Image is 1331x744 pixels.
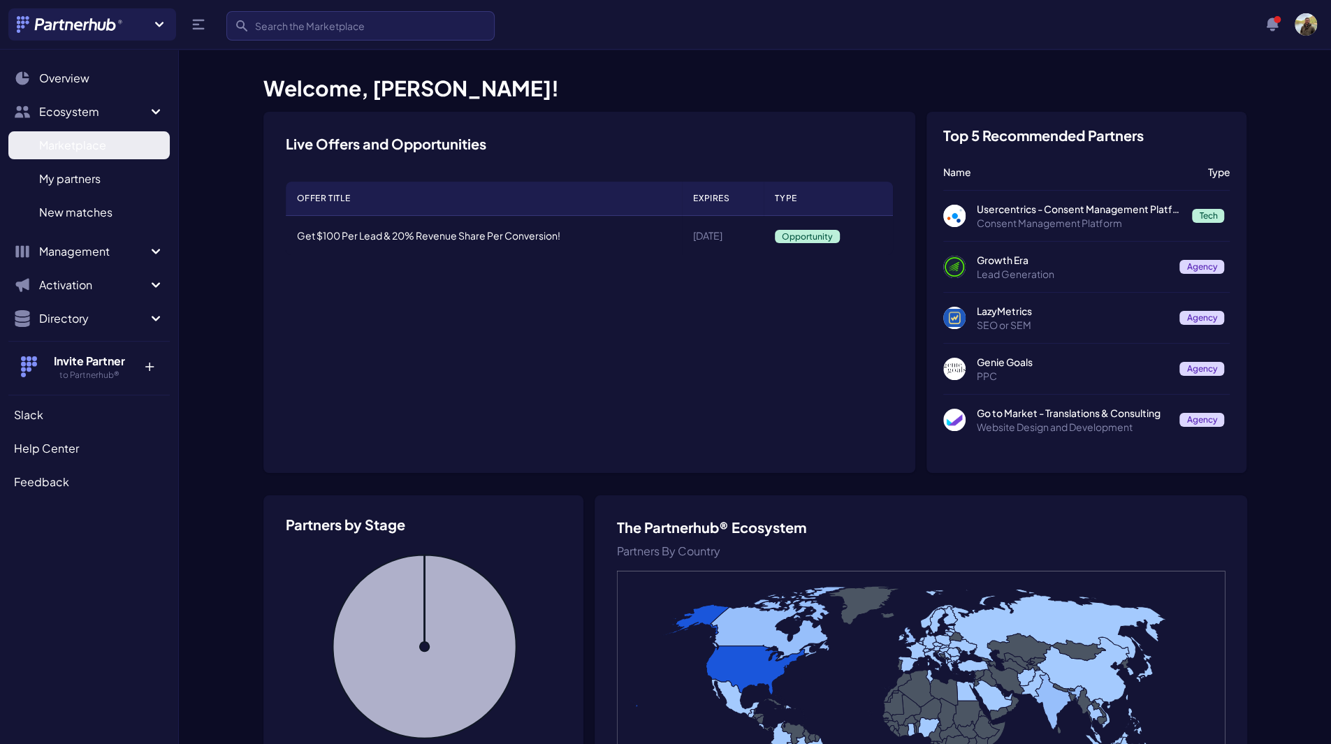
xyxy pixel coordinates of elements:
[617,544,720,558] span: Partners By Country
[8,131,170,159] a: Marketplace
[8,238,170,265] button: Management
[977,318,1169,332] p: SEO or SEM
[44,353,134,370] h4: Invite Partner
[134,353,164,375] p: +
[226,11,495,41] input: Search the Marketplace
[1179,413,1224,427] span: Agency
[297,229,560,242] a: Get $100 Per Lead & 20% Revenue Share Per Conversion!
[8,468,170,496] a: Feedback
[943,202,1230,230] a: Usercentrics - Consent Management Platform (CMP) Usercentrics - Consent Management Platform (CMP)...
[39,204,112,221] span: New matches
[286,518,562,532] h3: Partners by Stage
[1295,13,1317,36] img: user photo
[263,75,559,101] span: Welcome, [PERSON_NAME]!
[977,406,1169,420] p: Go to Market - Translations & Consulting
[1179,260,1224,274] span: Agency
[1179,362,1224,376] span: Agency
[977,369,1169,383] p: PPC
[775,230,840,243] span: Opportunity
[8,98,170,126] button: Ecosystem
[943,253,1230,281] a: Growth Era Growth Era Lead Generation Agency
[39,243,147,260] span: Management
[943,358,966,380] img: Genie Goals
[977,267,1169,281] p: Lead Generation
[943,165,1197,179] p: Name
[39,137,106,154] span: Marketplace
[17,16,124,33] img: Partnerhub® Logo
[943,406,1230,434] a: Go to Market - Translations & Consulting Go to Market - Translations & Consulting Website Design ...
[617,518,1224,537] h3: The Partnerhub® Ecosystem
[39,70,89,87] span: Overview
[977,253,1169,267] p: Growth Era
[8,305,170,333] button: Directory
[943,205,966,227] img: Usercentrics - Consent Management Platform (CMP)
[943,307,966,329] img: LazyMetrics
[977,216,1181,230] p: Consent Management Platform
[977,304,1169,318] p: LazyMetrics
[764,182,893,216] th: Type
[8,401,170,429] a: Slack
[682,182,764,216] th: Expires
[39,103,147,120] span: Ecosystem
[977,355,1169,369] p: Genie Goals
[8,271,170,299] button: Activation
[39,170,101,187] span: My partners
[943,409,966,431] img: Go to Market - Translations & Consulting
[1207,165,1230,179] p: Type
[286,134,486,154] h3: Live Offers and Opportunities
[14,440,79,457] span: Help Center
[14,407,43,423] span: Slack
[943,129,1144,143] h3: Top 5 Recommended Partners
[943,355,1230,383] a: Genie Goals Genie Goals PPC Agency
[44,370,134,381] h5: to Partnerhub®
[39,277,147,293] span: Activation
[8,341,170,392] button: Invite Partner to Partnerhub® +
[943,304,1230,332] a: LazyMetrics LazyMetrics SEO or SEM Agency
[943,256,966,278] img: Growth Era
[286,182,683,216] th: Offer Title
[977,202,1181,216] p: Usercentrics - Consent Management Platform (CMP)
[8,165,170,193] a: My partners
[39,310,147,327] span: Directory
[8,64,170,92] a: Overview
[682,216,764,256] td: [DATE]
[1192,209,1224,223] span: Tech
[14,474,69,490] span: Feedback
[1179,311,1224,325] span: Agency
[8,435,170,462] a: Help Center
[977,420,1169,434] p: Website Design and Development
[8,198,170,226] a: New matches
